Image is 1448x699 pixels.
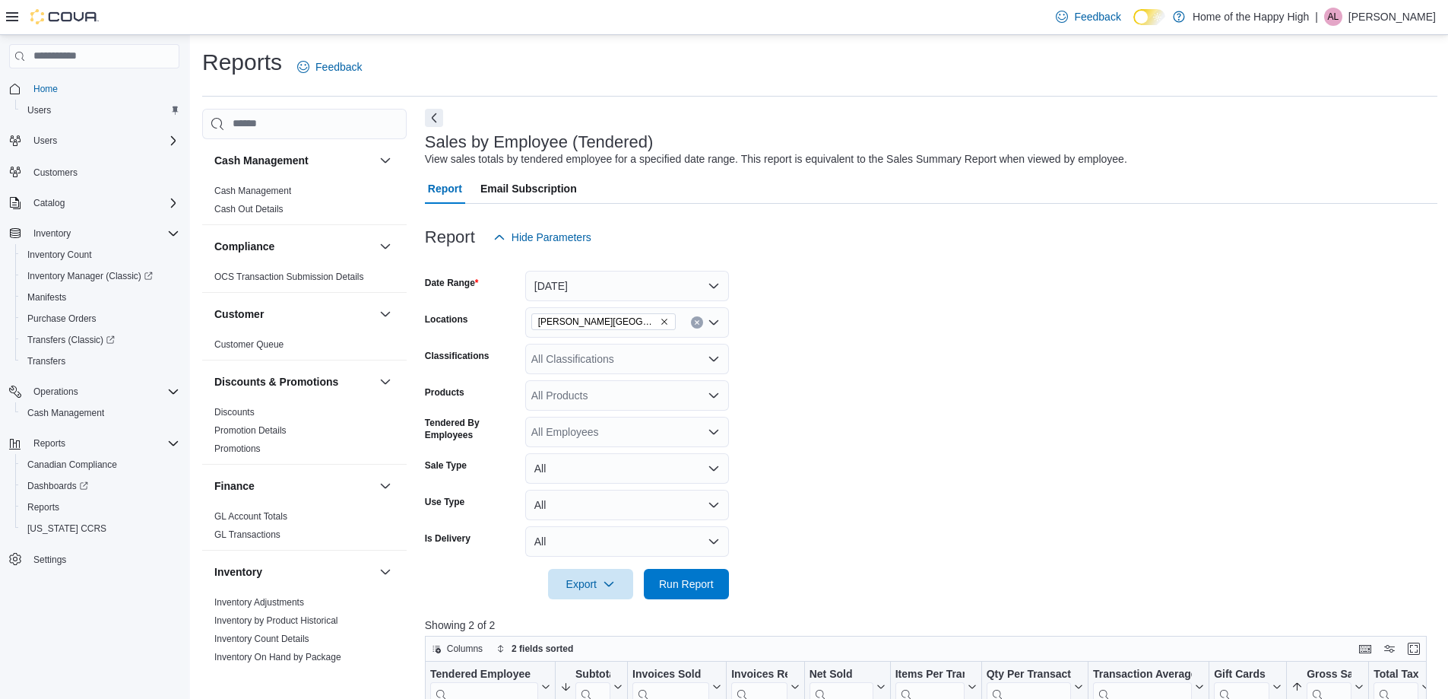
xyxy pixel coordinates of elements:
[21,498,179,516] span: Reports
[660,317,669,326] button: Remove Estevan - Estevan Plaza - Fire & Flower from selection in this group
[15,244,185,265] button: Inventory Count
[202,507,407,550] div: Finance
[21,477,94,495] a: Dashboards
[214,651,341,663] span: Inventory On Hand by Package
[214,634,309,644] a: Inventory Count Details
[33,167,78,179] span: Customers
[214,203,284,215] span: Cash Out Details
[21,246,179,264] span: Inventory Count
[27,434,179,453] span: Reports
[557,569,624,599] span: Export
[214,564,262,580] h3: Inventory
[33,554,66,566] span: Settings
[1050,2,1126,32] a: Feedback
[214,652,341,662] a: Inventory On Hand by Package
[214,529,280,541] span: GL Transactions
[27,194,71,212] button: Catalog
[202,335,407,360] div: Customer
[15,100,185,121] button: Users
[425,133,654,151] h3: Sales by Employee (Tendered)
[21,288,179,307] span: Manifests
[376,373,394,391] button: Discounts & Promotions
[15,308,185,329] button: Purchase Orders
[480,173,577,204] span: Email Subscription
[214,185,291,197] span: Cash Management
[21,519,179,538] span: Washington CCRS
[27,224,77,243] button: Inventory
[214,272,364,282] a: OCS Transaction Submission Details
[708,353,720,365] button: Open list of options
[27,355,65,367] span: Transfers
[214,511,287,522] a: GL Account Totals
[376,305,394,323] button: Customer
[214,425,287,436] a: Promotion Details
[315,59,362,75] span: Feedback
[525,490,729,520] button: All
[15,402,185,424] button: Cash Management
[21,456,123,474] a: Canadian Compliance
[27,249,92,261] span: Inventory Count
[214,271,364,283] span: OCS Transaction Submission Details
[214,374,338,389] h3: Discounts & Promotions
[21,498,65,516] a: Reports
[1315,8,1318,26] p: |
[21,519,112,538] a: [US_STATE] CCRS
[15,351,185,372] button: Transfers
[21,331,179,349] span: Transfers (Classic)
[3,130,185,151] button: Users
[202,47,282,78] h1: Reports
[27,80,64,98] a: Home
[214,443,261,455] span: Promotions
[33,227,71,240] span: Inventory
[21,246,98,264] a: Inventory Count
[425,313,468,326] label: Locations
[575,668,610,682] div: Subtotal
[21,101,57,119] a: Users
[15,454,185,475] button: Canadian Compliance
[214,153,309,168] h3: Cash Management
[525,526,729,557] button: All
[21,404,110,422] a: Cash Management
[291,52,368,82] a: Feedback
[809,668,873,682] div: Net Sold
[214,239,274,254] h3: Compliance
[1133,25,1134,26] span: Dark Mode
[644,569,729,599] button: Run Report
[27,501,59,513] span: Reports
[214,339,284,350] a: Customer Queue
[21,331,121,349] a: Transfers (Classic)
[538,314,657,329] span: [PERSON_NAME][GEOGRAPHIC_DATA] - Fire & Flower
[425,109,443,127] button: Next
[214,510,287,523] span: GL Account Totals
[21,477,179,495] span: Dashboards
[425,386,464,399] label: Products
[3,548,185,570] button: Settings
[3,192,185,214] button: Catalog
[548,569,633,599] button: Export
[27,313,97,325] span: Purchase Orders
[1348,8,1436,26] p: [PERSON_NAME]
[27,104,51,116] span: Users
[202,403,407,464] div: Discounts & Promotions
[214,633,309,645] span: Inventory Count Details
[1307,668,1351,682] div: Gross Sales
[376,563,394,581] button: Inventory
[214,424,287,437] span: Promotion Details
[214,443,261,454] a: Promotions
[15,287,185,308] button: Manifests
[425,350,490,362] label: Classifications
[33,437,65,450] span: Reports
[214,407,255,418] a: Discounts
[214,153,373,168] button: Cash Management
[21,101,179,119] span: Users
[376,151,394,170] button: Cash Management
[15,497,185,518] button: Reports
[214,478,373,494] button: Finance
[1324,8,1342,26] div: Adam Lamoureux
[15,329,185,351] a: Transfers (Classic)
[214,186,291,196] a: Cash Management
[15,265,185,287] a: Inventory Manager (Classic)
[214,529,280,540] a: GL Transactions
[376,237,394,256] button: Compliance
[27,79,179,98] span: Home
